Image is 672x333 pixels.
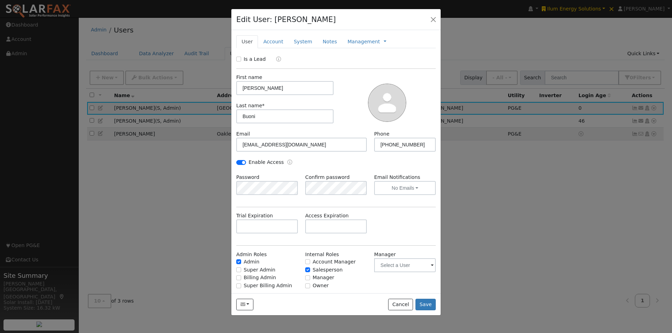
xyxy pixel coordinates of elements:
input: Select a User [374,258,436,272]
input: Is a Lead [236,57,241,61]
label: First name [236,74,262,81]
label: Admin [244,258,259,266]
button: Cancel [388,299,413,311]
label: Last name [236,102,265,109]
button: joshb@ilumsolar.com [236,299,253,311]
label: Owner [313,282,329,289]
label: Manager [374,251,396,258]
a: Account [258,35,288,48]
label: Manager [313,274,334,281]
a: Notes [317,35,342,48]
label: Account Manager [313,258,356,266]
label: Enable Access [248,159,284,166]
a: System [288,35,317,48]
input: Owner [305,283,310,288]
label: Email Notifications [374,174,436,181]
label: Phone [374,130,390,138]
label: Super Admin [244,266,275,274]
input: Salesperson [305,267,310,272]
a: Management [348,38,380,45]
input: Admin [236,259,241,264]
input: Manager [305,275,310,280]
input: Super Billing Admin [236,283,241,288]
span: Required [262,103,265,108]
label: Super Billing Admin [244,282,292,289]
label: Is a Lead [244,56,266,63]
label: Access Expiration [305,212,349,219]
h4: Edit User: [PERSON_NAME] [236,14,336,25]
label: Email [236,130,250,138]
a: User [236,35,258,48]
a: Lead [271,56,281,64]
button: No Emails [374,181,436,195]
input: Super Admin [236,267,241,272]
label: Password [236,174,259,181]
input: Billing Admin [236,275,241,280]
label: Confirm password [305,174,350,181]
label: Admin Roles [236,251,267,258]
label: Trial Expiration [236,212,273,219]
button: Save [415,299,436,311]
label: Internal Roles [305,251,339,258]
input: Account Manager [305,259,310,264]
a: Enable Access [287,159,292,167]
label: Salesperson [313,266,343,274]
label: Billing Admin [244,274,276,281]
